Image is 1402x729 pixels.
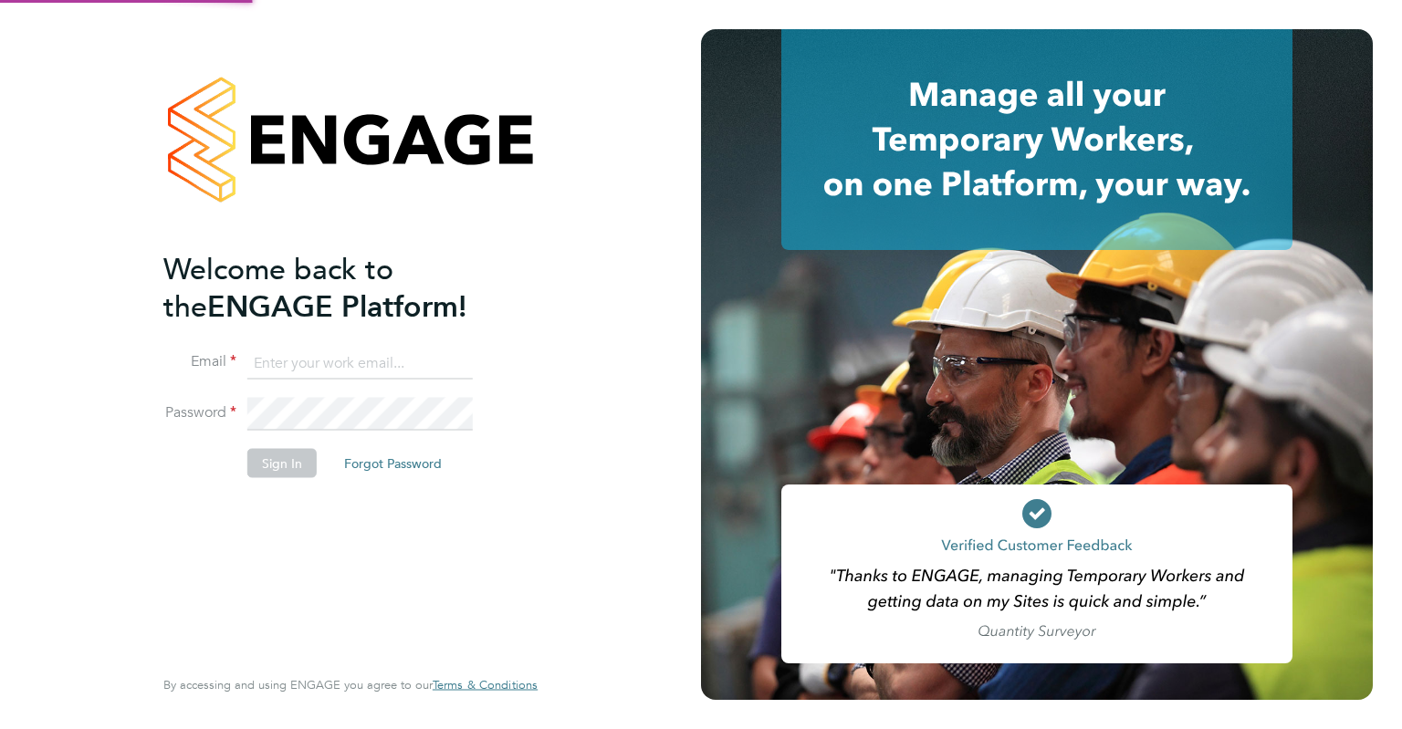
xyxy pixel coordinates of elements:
[247,347,473,380] input: Enter your work email...
[163,250,519,325] h2: ENGAGE Platform!
[163,677,538,693] span: By accessing and using ENGAGE you agree to our
[433,677,538,693] span: Terms & Conditions
[247,449,317,478] button: Sign In
[330,449,456,478] button: Forgot Password
[163,352,236,371] label: Email
[163,251,393,324] span: Welcome back to the
[163,403,236,422] label: Password
[433,678,538,693] a: Terms & Conditions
